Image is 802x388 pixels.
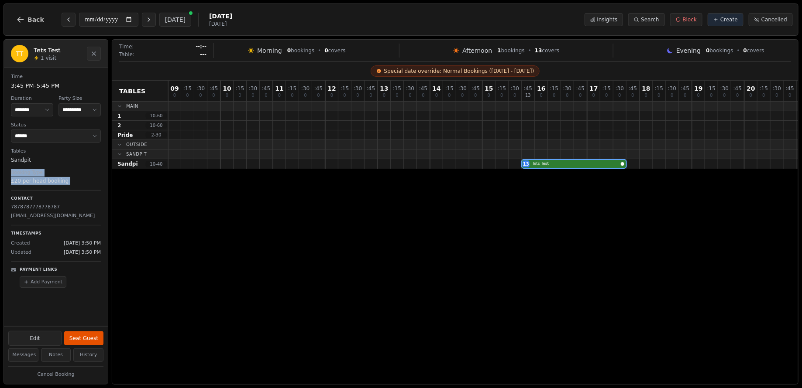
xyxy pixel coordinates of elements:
span: 19 [694,85,702,92]
span: Search [641,16,659,23]
span: 0 [618,93,621,98]
span: : 45 [262,86,270,91]
span: --:-- [196,43,207,50]
span: : 30 [406,86,414,91]
span: 0 [396,93,398,98]
p: Contact [11,196,101,202]
dd: 3:45 PM – 5:45 PM [11,82,101,90]
span: : 15 [602,86,611,91]
span: bookings [706,47,733,54]
span: 0 [697,93,700,98]
span: : 30 [249,86,257,91]
span: : 30 [720,86,729,91]
span: 13 [535,48,542,54]
span: 0 [540,93,543,98]
span: Evening [676,46,701,55]
span: Tets Test [532,161,619,167]
span: 0 [186,93,189,98]
span: 0 [671,93,673,98]
span: : 30 [616,86,624,91]
span: 0 [278,93,281,98]
button: Edit [8,331,62,346]
span: Sandpit [126,151,147,157]
span: Back [28,17,44,23]
span: : 30 [511,86,519,91]
span: 0 [762,93,765,98]
span: [DATE] 3:50 PM [64,249,101,256]
span: : 15 [236,86,244,91]
span: 0 [605,93,608,98]
span: 09 [170,85,179,92]
button: Cancel Booking [8,369,103,380]
span: 0 [579,93,582,98]
span: 0 [474,93,477,98]
dd: Sandpit [11,156,101,164]
span: : 15 [183,86,192,91]
button: Previous day [62,13,76,27]
span: 0 [631,93,634,98]
span: 11 [275,85,283,92]
span: : 45 [419,86,427,91]
span: 13 [380,85,388,92]
span: 0 [750,93,752,98]
h2: Tets Test [34,46,82,54]
button: Notes [41,348,71,362]
span: • [528,47,531,54]
span: 0 [291,93,293,98]
span: : 30 [668,86,676,91]
span: Pride [117,132,133,139]
span: 0 [238,93,241,98]
div: TT [11,45,28,62]
span: covers [743,47,764,54]
span: 0 [212,93,215,98]
span: Main [126,103,138,109]
span: 0 [173,93,176,98]
span: Created [11,240,30,247]
span: : 30 [301,86,310,91]
span: 0 [265,93,267,98]
button: Insights [585,13,623,26]
span: 15 [485,85,493,92]
span: 1 [497,48,501,54]
span: Insights [597,16,618,23]
span: 1 visit [41,54,56,61]
span: : 30 [196,86,205,91]
span: Create [720,16,738,23]
span: Afternoon [462,46,492,55]
span: 0 [645,93,647,98]
span: : 45 [314,86,323,91]
span: 17 [589,85,598,92]
span: Special date override: Normal Bookings ([DATE] - [DATE]) [384,68,534,75]
span: 12 [327,85,336,92]
button: Back [9,9,51,30]
span: 0 [251,93,254,98]
span: 16 [537,85,545,92]
span: covers [324,47,345,54]
span: : 45 [629,86,637,91]
span: 0 [324,48,328,54]
span: bookings [497,47,524,54]
span: • [737,47,740,54]
span: : 15 [288,86,296,91]
button: Messages [8,348,38,362]
span: : 45 [210,86,218,91]
span: --- [200,51,207,58]
button: Add Payment [20,276,66,288]
span: Outside [126,141,147,148]
span: 13 [525,93,531,98]
button: Cancelled [749,13,793,26]
span: 0 [684,93,686,98]
span: 0 [330,93,333,98]
span: 0 [356,93,359,98]
span: : 45 [786,86,794,91]
button: [DATE] [159,13,191,27]
span: : 45 [367,86,375,91]
p: Timestamps [11,231,101,237]
span: : 30 [563,86,571,91]
span: : 15 [550,86,558,91]
span: Updated [11,249,31,256]
span: • [318,47,321,54]
span: 0 [592,93,595,98]
button: Search [628,13,664,26]
span: bookings [287,47,314,54]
